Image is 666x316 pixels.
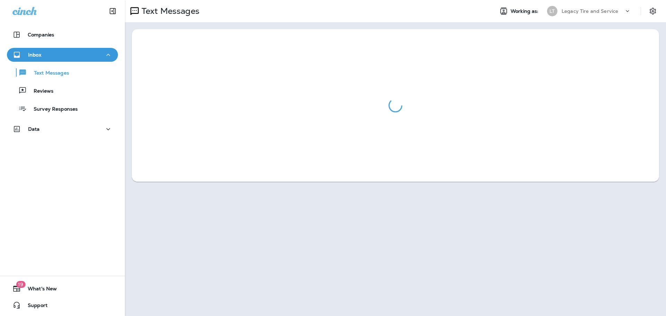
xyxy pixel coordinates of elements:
[28,52,41,58] p: Inbox
[7,48,118,62] button: Inbox
[28,126,40,132] p: Data
[7,122,118,136] button: Data
[7,83,118,98] button: Reviews
[7,282,118,296] button: 19What's New
[28,32,54,37] p: Companies
[27,70,69,77] p: Text Messages
[562,8,618,14] p: Legacy Tire and Service
[16,281,25,288] span: 19
[139,6,199,16] p: Text Messages
[7,101,118,116] button: Survey Responses
[647,5,659,17] button: Settings
[27,106,78,113] p: Survey Responses
[103,4,122,18] button: Collapse Sidebar
[7,28,118,42] button: Companies
[547,6,557,16] div: LT
[7,65,118,80] button: Text Messages
[27,88,53,95] p: Reviews
[511,8,540,14] span: Working as:
[21,286,57,294] span: What's New
[7,298,118,312] button: Support
[21,302,48,311] span: Support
